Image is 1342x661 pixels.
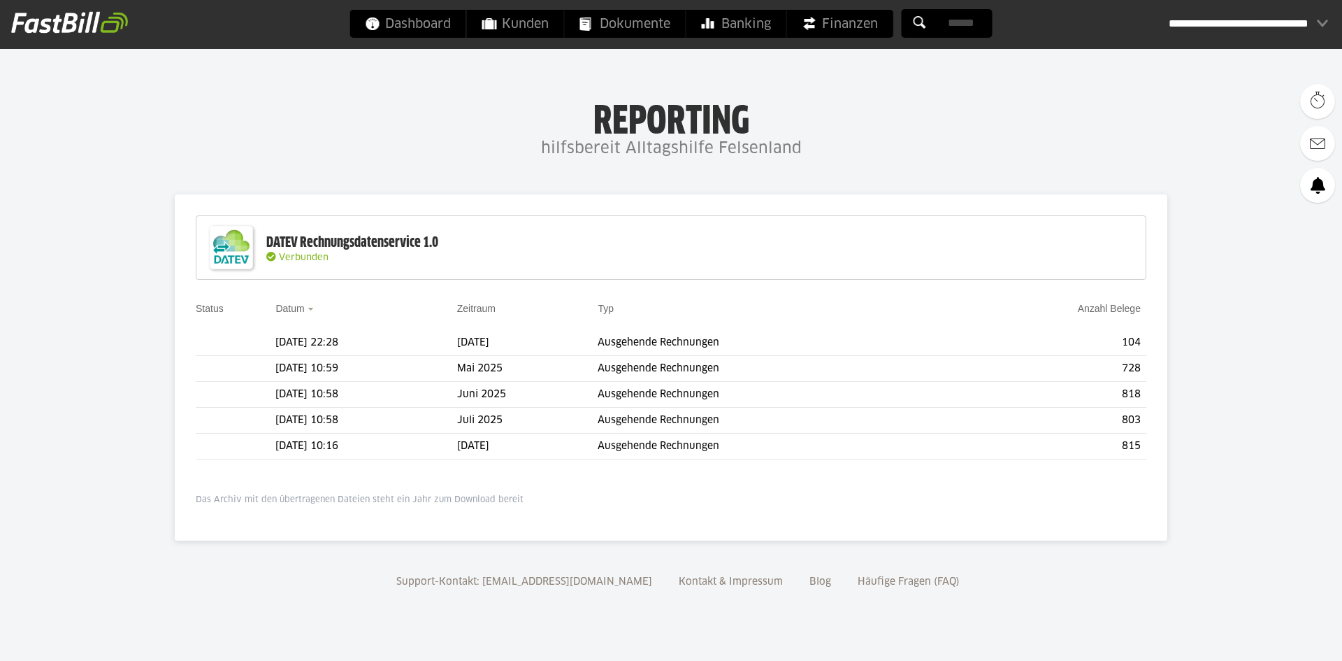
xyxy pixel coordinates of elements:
div: DATEV Rechnungsdatenservice 1.0 [266,234,438,252]
a: Dashboard [350,10,466,38]
span: Banking [702,10,771,38]
td: 728 [948,356,1146,382]
td: [DATE] 10:58 [275,408,456,434]
a: Häufige Fragen (FAQ) [853,577,965,587]
h1: Reporting [140,99,1202,135]
a: Status [196,303,224,314]
td: Juli 2025 [457,408,598,434]
span: Verbunden [279,253,329,262]
td: 104 [948,330,1146,356]
a: Dokumente [565,10,686,38]
td: 815 [948,434,1146,460]
img: sort_desc.gif [308,308,317,311]
span: Finanzen [802,10,878,38]
a: Support-Kontakt: [EMAIL_ADDRESS][DOMAIN_NAME] [391,577,657,587]
img: fastbill_logo_white.png [11,11,128,34]
td: [DATE] [457,330,598,356]
td: [DATE] 10:16 [275,434,456,460]
span: Dokumente [580,10,670,38]
a: Finanzen [787,10,893,38]
td: [DATE] [457,434,598,460]
a: Blog [805,577,836,587]
td: [DATE] 22:28 [275,330,456,356]
td: Ausgehende Rechnungen [598,356,948,382]
a: Kontakt & Impressum [674,577,788,587]
iframe: Öffnet ein Widget, in dem Sie weitere Informationen finden [1234,619,1328,654]
td: Ausgehende Rechnungen [598,434,948,460]
td: Mai 2025 [457,356,598,382]
td: Juni 2025 [457,382,598,408]
img: DATEV-Datenservice Logo [203,220,259,276]
p: Das Archiv mit den übertragenen Dateien steht ein Jahr zum Download bereit [196,495,1146,506]
td: Ausgehende Rechnungen [598,408,948,434]
a: Zeitraum [457,303,496,314]
td: 803 [948,408,1146,434]
td: Ausgehende Rechnungen [598,330,948,356]
a: Datum [275,303,304,314]
td: Ausgehende Rechnungen [598,382,948,408]
td: [DATE] 10:59 [275,356,456,382]
a: Banking [686,10,786,38]
span: Dashboard [366,10,451,38]
a: Anzahl Belege [1078,303,1141,314]
td: [DATE] 10:58 [275,382,456,408]
a: Kunden [467,10,564,38]
td: 818 [948,382,1146,408]
span: Kunden [482,10,549,38]
a: Typ [598,303,614,314]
